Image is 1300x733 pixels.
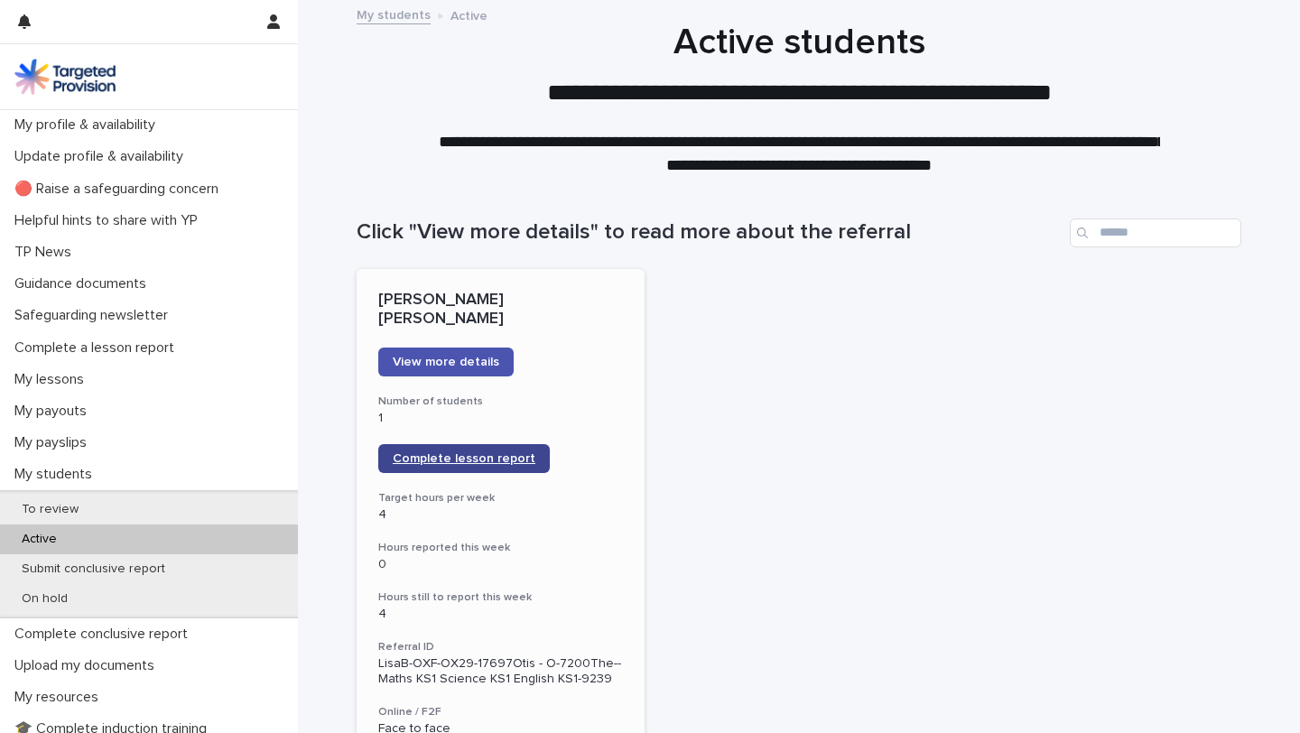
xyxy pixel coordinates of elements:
a: Complete lesson report [378,444,550,473]
p: 🔴 Raise a safeguarding concern [7,181,233,198]
p: My lessons [7,371,98,388]
h3: Target hours per week [378,491,623,506]
p: 4 [378,607,623,622]
p: Update profile & availability [7,148,198,165]
p: LisaB-OXF-OX29-17697Otis - O-7200The--Maths KS1 Science KS1 English KS1-9239 [378,656,623,687]
img: M5nRWzHhSzIhMunXDL62 [14,59,116,95]
p: 0 [378,557,623,572]
p: Active [450,5,487,24]
p: My resources [7,689,113,706]
p: Helpful hints to share with YP [7,212,212,229]
span: View more details [393,356,499,368]
p: Complete a lesson report [7,339,189,357]
p: My profile & availability [7,116,170,134]
span: Complete lesson report [393,452,535,465]
p: Guidance documents [7,275,161,292]
h3: Hours still to report this week [378,590,623,605]
input: Search [1070,218,1241,247]
h3: Number of students [378,394,623,409]
p: 1 [378,411,623,426]
p: Upload my documents [7,657,169,674]
p: [PERSON_NAME] [PERSON_NAME] [378,291,623,329]
p: My payouts [7,403,101,420]
p: Safeguarding newsletter [7,307,182,324]
p: 4 [378,507,623,523]
p: Complete conclusive report [7,626,202,643]
a: View more details [378,348,514,376]
p: My payslips [7,434,101,451]
h3: Hours reported this week [378,541,623,555]
h3: Online / F2F [378,705,623,719]
p: My students [7,466,107,483]
a: My students [357,4,431,24]
p: Active [7,532,71,547]
p: TP News [7,244,86,261]
h3: Referral ID [378,640,623,654]
h1: Click "View more details" to read more about the referral [357,219,1063,246]
p: On hold [7,591,82,607]
p: Submit conclusive report [7,561,180,577]
h1: Active students [357,21,1241,64]
p: To review [7,502,93,517]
